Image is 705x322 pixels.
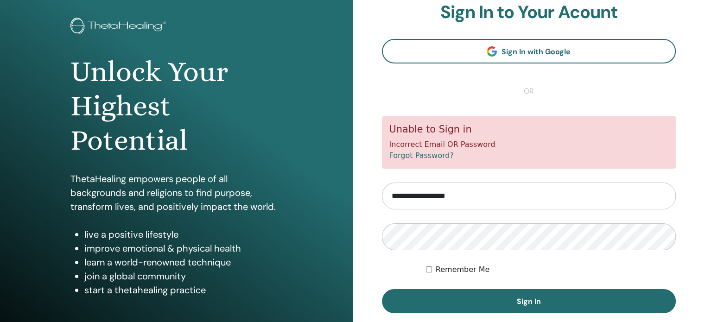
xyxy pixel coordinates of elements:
[84,269,282,283] li: join a global community
[70,172,282,214] p: ThetaHealing empowers people of all backgrounds and religions to find purpose, transform lives, a...
[382,39,676,63] a: Sign In with Google
[382,2,676,23] h2: Sign In to Your Acount
[389,124,669,135] h5: Unable to Sign in
[502,47,571,57] span: Sign In with Google
[84,241,282,255] li: improve emotional & physical health
[70,55,282,158] h1: Unlock Your Highest Potential
[382,289,676,313] button: Sign In
[389,151,454,160] a: Forgot Password?
[84,283,282,297] li: start a thetahealing practice
[517,297,541,306] span: Sign In
[426,264,676,275] div: Keep me authenticated indefinitely or until I manually logout
[382,116,676,169] div: Incorrect Email OR Password
[84,227,282,241] li: live a positive lifestyle
[436,264,490,275] label: Remember Me
[84,255,282,269] li: learn a world-renowned technique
